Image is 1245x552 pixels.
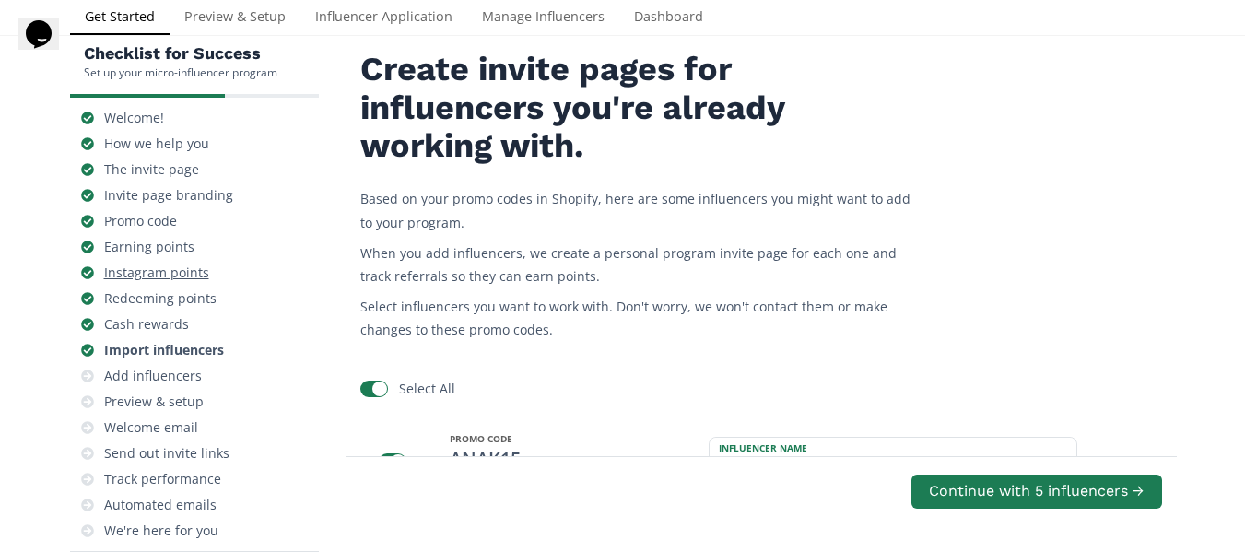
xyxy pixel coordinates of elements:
[911,475,1161,509] button: Continue with 5 influencers →
[104,496,217,514] div: Automated emails
[104,470,221,488] div: Track performance
[104,522,218,540] div: We're here for you
[360,295,913,341] p: Select influencers you want to work with. Don't worry, we won't contact them or make changes to t...
[360,51,913,165] h2: Create invite pages for influencers you're already working with.
[84,42,277,65] h5: Checklist for Success
[360,241,913,288] p: When you add influencers, we create a personal program invite page for each one and track referra...
[450,446,521,473] div: ANAK15
[104,367,202,385] div: Add influencers
[399,380,455,398] div: Select All
[104,315,189,334] div: Cash rewards
[84,65,277,80] div: Set up your micro-influencer program
[104,264,209,282] div: Instagram points
[104,341,224,359] div: Import influencers
[104,393,204,411] div: Preview & setup
[104,212,177,230] div: Promo code
[104,289,217,308] div: Redeeming points
[104,186,233,205] div: Invite page branding
[360,187,913,233] p: Based on your promo codes in Shopify, here are some influencers you might want to add to your pro...
[104,238,194,256] div: Earning points
[104,109,164,127] div: Welcome!
[104,418,198,437] div: Welcome email
[104,135,209,153] div: How we help you
[18,18,77,74] iframe: chat widget
[104,444,229,463] div: Send out invite links
[710,438,1058,454] label: Influencer Name
[450,432,512,445] div: PROMO CODE
[104,160,199,179] div: The invite page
